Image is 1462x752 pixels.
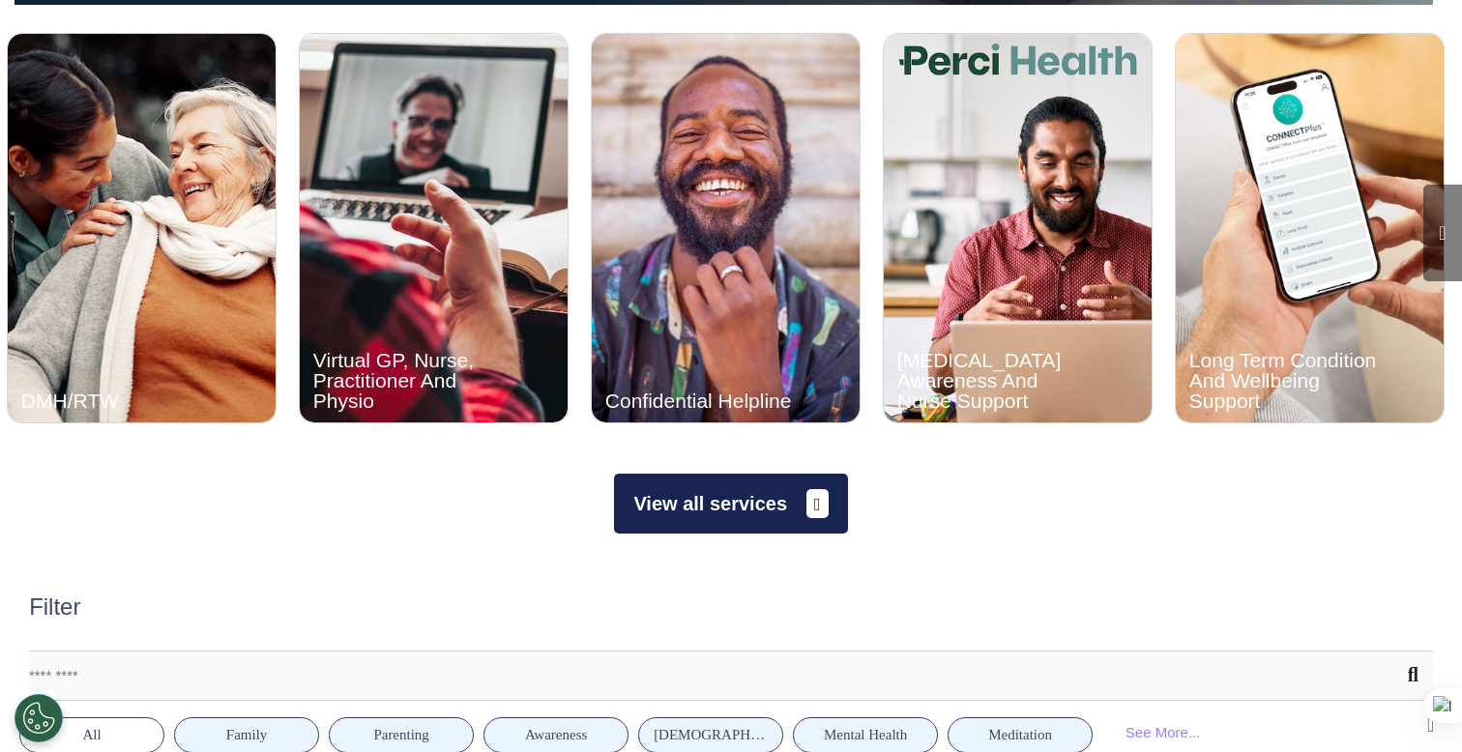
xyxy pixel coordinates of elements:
h2: Filter [29,593,80,622]
button: Open Preferences [15,694,63,742]
div: DMH/RTW [21,390,209,411]
button: View all services [614,474,847,534]
div: See More... [1102,715,1223,751]
div: Virtual GP, Nurse, Practitioner And Physio [313,350,501,411]
div: [MEDICAL_DATA] Awareness And Nurse Support [897,350,1085,411]
div: Confidential Helpline [605,390,793,411]
div: Long Term Condition And Wellbeing Support [1189,350,1377,411]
